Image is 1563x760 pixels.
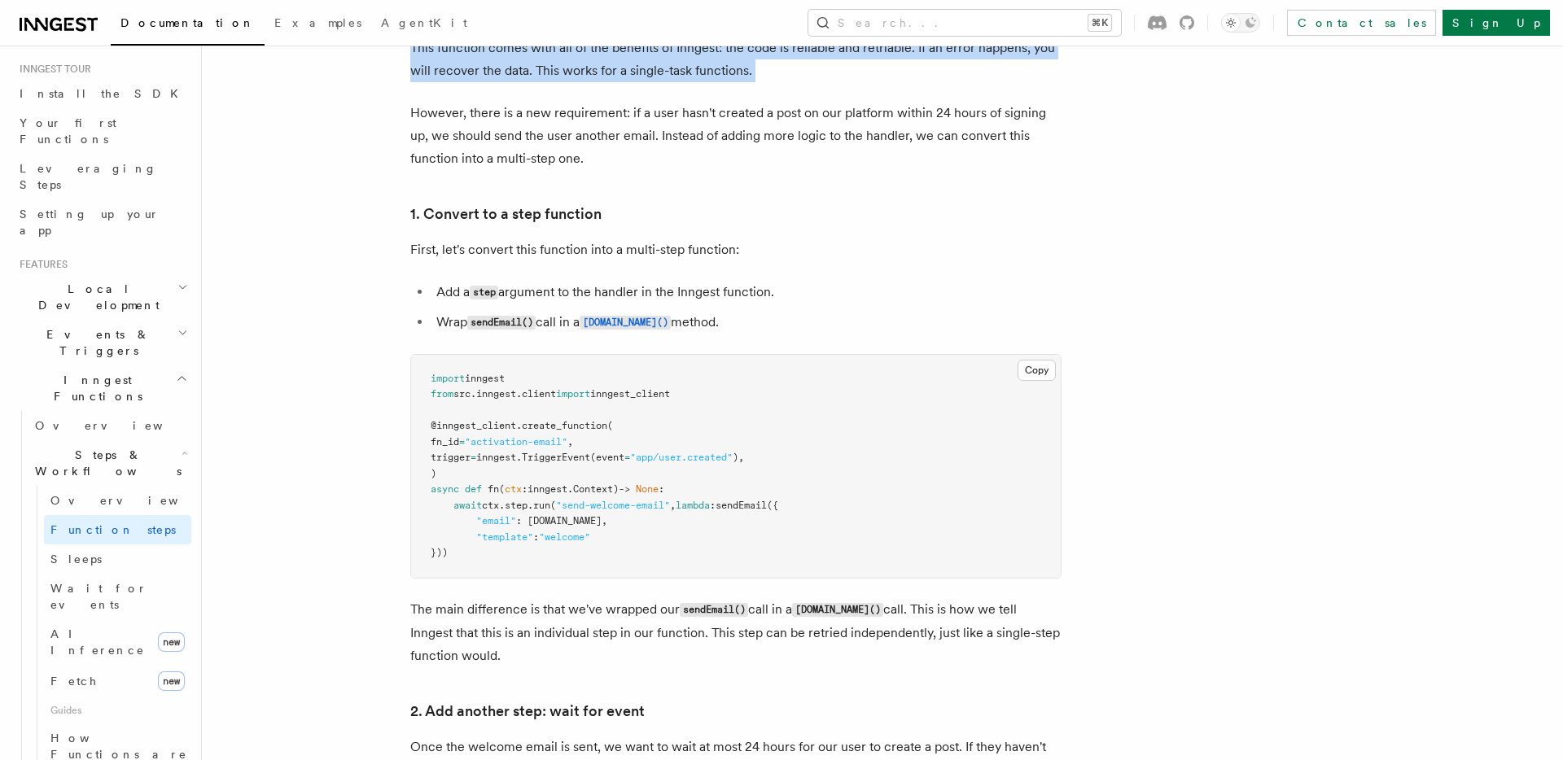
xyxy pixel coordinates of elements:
[465,373,505,384] span: inngest
[20,116,116,146] span: Your first Functions
[453,388,471,400] span: src
[158,671,185,691] span: new
[522,388,556,400] span: client
[20,162,157,191] span: Leveraging Steps
[550,500,556,511] span: (
[50,627,145,657] span: AI Inference
[431,547,448,558] span: }))
[453,500,482,511] span: await
[381,16,467,29] span: AgentKit
[716,500,767,511] span: sendEmail
[710,500,716,511] span: :
[528,483,567,495] span: inngest
[13,63,91,76] span: Inngest tour
[573,483,619,495] span: Context)
[13,274,191,320] button: Local Development
[607,420,613,431] span: (
[20,207,160,237] span: Setting up your app
[13,258,68,271] span: Features
[410,238,1062,261] p: First, let's convert this function into a multi-step function:
[624,452,630,463] span: =
[111,5,265,46] a: Documentation
[44,697,191,723] span: Guides
[431,281,1062,304] li: Add a argument to the handler in the Inngest function.
[13,326,177,359] span: Events & Triggers
[659,483,664,495] span: :
[619,483,630,495] span: ->
[580,314,671,330] a: [DOMAIN_NAME]()
[590,452,624,463] span: (event
[505,500,528,511] span: step
[580,316,671,330] code: [DOMAIN_NAME]()
[465,436,567,448] span: "activation-email"
[482,500,499,511] span: ctx
[522,420,607,431] span: create_function
[50,523,176,536] span: Function steps
[630,452,733,463] span: "app/user.created"
[499,483,505,495] span: (
[471,452,476,463] span: =
[44,486,191,515] a: Overview
[20,87,188,100] span: Install the SDK
[471,388,476,400] span: .
[533,500,550,511] span: run
[476,515,516,526] span: "email"
[808,10,1121,36] button: Search...⌘K
[476,388,516,400] span: inngest
[410,37,1062,82] p: This function comes with all of the benefits of Inngest: the code is reliable and retriable. If a...
[431,483,459,495] span: async
[556,388,590,400] span: import
[505,483,522,495] span: ctx
[44,619,191,665] a: AI Inferencenew
[476,452,522,463] span: inngest.
[539,531,590,543] span: "welcome"
[50,582,147,611] span: Wait for events
[410,700,645,723] a: 2. Add another step: wait for event
[476,531,533,543] span: "template"
[44,515,191,544] a: Function steps
[767,500,778,511] span: ({
[1088,15,1111,31] kbd: ⌘K
[431,420,516,431] span: @inngest_client
[680,603,748,617] code: sendEmail()
[431,452,471,463] span: trigger
[431,388,453,400] span: from
[1018,360,1056,381] button: Copy
[158,632,185,652] span: new
[733,452,744,463] span: ),
[13,320,191,365] button: Events & Triggers
[431,468,436,479] span: )
[522,483,528,495] span: :
[28,440,191,486] button: Steps & Workflows
[488,483,499,495] span: fn
[13,365,191,411] button: Inngest Functions
[371,5,477,44] a: AgentKit
[516,515,607,526] span: : [DOMAIN_NAME],
[13,79,191,108] a: Install the SDK
[13,199,191,245] a: Setting up your app
[13,154,191,199] a: Leveraging Steps
[410,203,602,225] a: 1. Convert to a step function
[516,420,522,431] span: .
[431,436,459,448] span: fn_id
[35,419,203,432] span: Overview
[459,436,465,448] span: =
[120,16,255,29] span: Documentation
[274,16,361,29] span: Examples
[1221,13,1260,33] button: Toggle dark mode
[50,553,102,566] span: Sleeps
[533,531,539,543] span: :
[670,500,676,511] span: ,
[465,483,482,495] span: def
[499,500,505,511] span: .
[470,286,498,299] code: step
[556,500,670,511] span: "send-welcome-email"
[431,373,465,384] span: import
[28,411,191,440] a: Overview
[792,603,883,617] code: [DOMAIN_NAME]()
[467,316,536,330] code: sendEmail()
[522,452,590,463] span: TriggerEvent
[528,500,533,511] span: .
[1443,10,1550,36] a: Sign Up
[676,500,710,511] span: lambda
